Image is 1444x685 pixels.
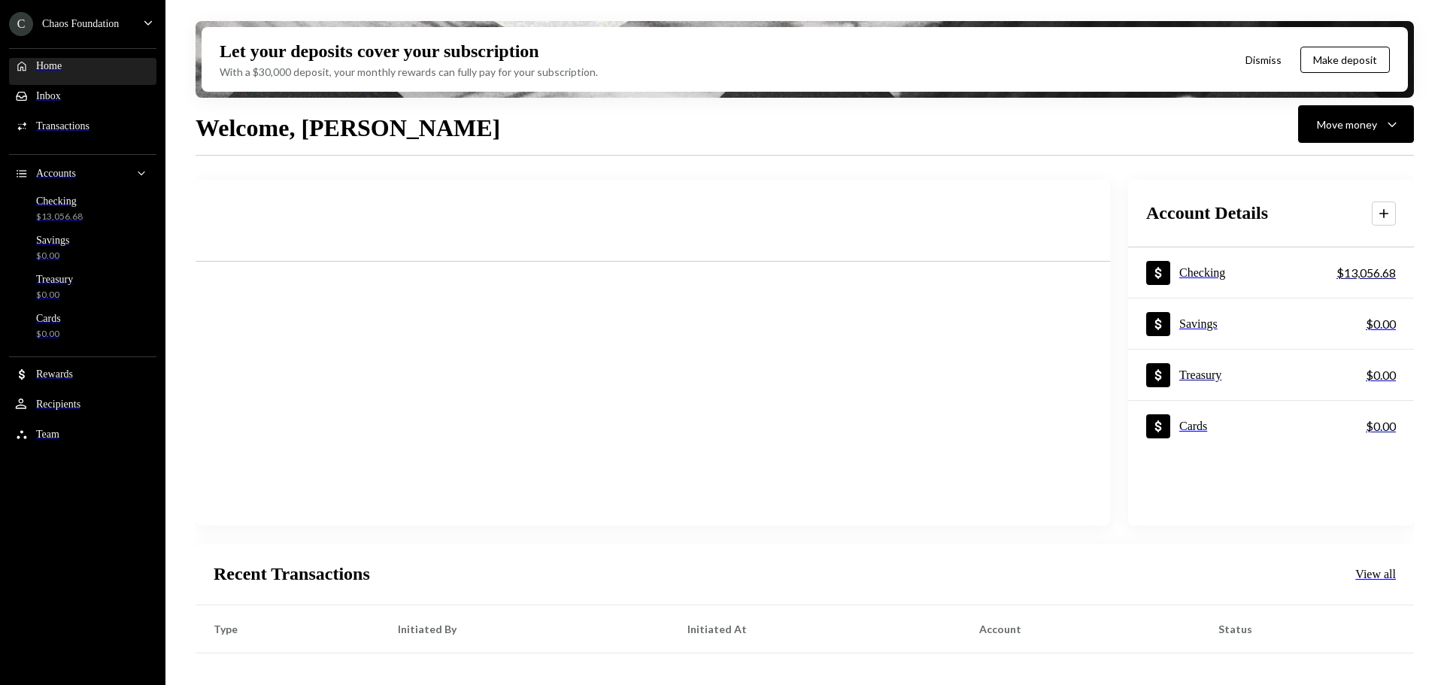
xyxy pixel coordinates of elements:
div: $13,056.68 [1336,264,1396,282]
a: View all [1355,566,1396,582]
div: $0.00 [36,328,61,341]
div: $0.00 [36,289,73,302]
a: Cards$0.00 [1128,402,1414,451]
a: Savings$0.00 [1128,300,1414,349]
a: Team [9,426,156,453]
th: Initiated By [380,605,669,653]
a: Treasury$0.00 [1128,351,1414,400]
div: Checking [1179,266,1225,280]
div: With a $30,000 deposit, your monthly rewards can fully pay for your subscription. [220,64,598,80]
th: Initiated At [669,605,961,653]
button: Make deposit [1300,47,1390,73]
div: Home [36,60,62,72]
a: Savings$0.00 [9,233,156,269]
div: Rewards [36,368,73,380]
div: Recipients [36,399,80,411]
div: $0.00 [36,250,69,262]
div: C [9,12,33,36]
div: Chaos Foundation [42,18,119,30]
div: Accounts [36,168,76,180]
div: Savings [36,235,69,247]
th: Type [196,605,380,653]
th: Account [961,605,1200,653]
div: Savings [1179,317,1218,331]
h2: Recent Transactions [214,562,370,586]
a: Checking$13,056.68 [1128,249,1414,298]
div: Transactions [36,120,89,132]
div: $13,056.68 [36,211,83,223]
a: Inbox [9,88,156,115]
div: $0.00 [1366,315,1396,333]
a: Cards$0.00 [9,311,156,347]
div: Let your deposits cover your subscription [220,39,539,64]
th: Status [1200,605,1414,653]
div: Inbox [36,90,61,102]
a: Home [9,58,156,85]
a: Transactions [9,118,156,145]
h2: Account Details [1146,201,1268,226]
button: Move money [1298,105,1414,143]
div: Move money [1317,117,1377,132]
h1: Welcome, [PERSON_NAME] [196,113,500,143]
div: View all [1355,568,1396,582]
div: Team [36,429,59,441]
a: Rewards [9,366,156,393]
div: Treasury [1179,368,1221,382]
a: Treasury$0.00 [9,272,156,308]
div: Cards [36,313,61,325]
a: Accounts [9,164,156,191]
div: Cards [1179,420,1207,433]
div: $0.00 [1366,417,1396,435]
button: Dismiss [1227,42,1300,77]
div: Treasury [36,274,73,286]
a: Recipients [9,396,156,423]
a: Checking$13,056.68 [9,194,156,230]
div: Checking [36,195,83,208]
div: $0.00 [1366,366,1396,384]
